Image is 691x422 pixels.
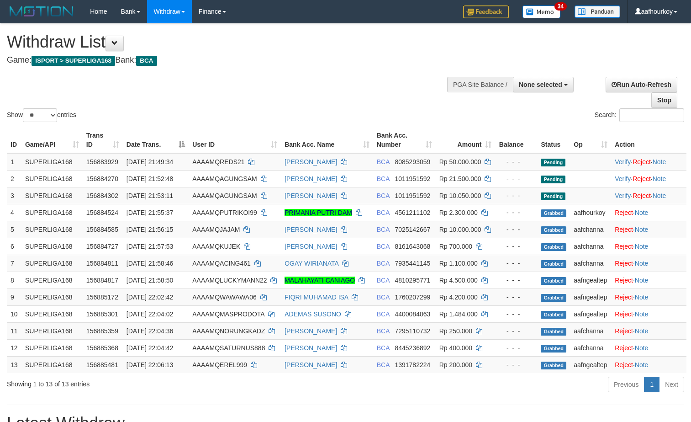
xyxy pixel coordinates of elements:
div: - - - [499,242,533,251]
span: Grabbed [541,328,566,336]
span: 156885172 [86,294,118,301]
span: 156884811 [86,260,118,267]
td: 2 [7,170,21,187]
span: [DATE] 22:04:02 [127,310,173,318]
td: 6 [7,238,21,255]
a: Note [635,260,649,267]
td: · [611,238,686,255]
span: Rp 2.300.000 [439,209,478,216]
span: BCA [377,361,390,369]
th: Action [611,127,686,153]
span: BCA [136,56,157,66]
span: Rp 50.000.000 [439,158,481,166]
span: Copy 1011951592 to clipboard [395,192,430,199]
th: Balance [495,127,537,153]
div: - - - [499,310,533,319]
a: Verify [615,175,631,182]
div: PGA Site Balance / [447,77,513,92]
span: AAAAMQNORUNGKADZ [192,327,265,335]
td: 8 [7,272,21,288]
a: Note [635,344,649,352]
td: SUPERLIGA168 [21,221,83,238]
span: AAAAMQWAWAWA06 [192,294,257,301]
span: AAAAMQMASPRODOTA [192,310,264,318]
a: PRIMANIA PUTRI DAM [285,209,352,216]
span: [DATE] 21:56:15 [127,226,173,233]
span: Grabbed [541,345,566,353]
span: [DATE] 21:55:37 [127,209,173,216]
td: SUPERLIGA168 [21,204,83,221]
span: BCA [377,327,390,335]
a: Reject [615,226,633,233]
td: · [611,272,686,288]
span: Grabbed [541,277,566,285]
td: 4 [7,204,21,221]
td: SUPERLIGA168 [21,339,83,356]
span: 156884585 [86,226,118,233]
a: MALAHAYATI CANIAGO [285,277,355,284]
span: [DATE] 21:58:46 [127,260,173,267]
span: 156884270 [86,175,118,182]
td: SUPERLIGA168 [21,305,83,322]
td: · · [611,170,686,187]
a: [PERSON_NAME] [285,327,337,335]
span: 156885359 [86,327,118,335]
td: SUPERLIGA168 [21,255,83,272]
span: Rp 10.050.000 [439,192,481,199]
span: Pending [541,192,565,200]
span: Grabbed [541,311,566,319]
a: [PERSON_NAME] [285,243,337,250]
td: · [611,305,686,322]
span: AAAAMQACING461 [192,260,251,267]
a: Reject [615,277,633,284]
a: Reject [615,361,633,369]
img: Button%20Memo.svg [522,5,561,18]
a: Note [635,327,649,335]
a: [PERSON_NAME] [285,175,337,182]
td: 7 [7,255,21,272]
span: 156884817 [86,277,118,284]
a: Reject [615,243,633,250]
td: 10 [7,305,21,322]
td: 12 [7,339,21,356]
th: Game/API: activate to sort column ascending [21,127,83,153]
td: SUPERLIGA168 [21,288,83,305]
label: Search: [595,108,684,122]
a: Note [653,158,666,166]
div: - - - [499,276,533,285]
a: Reject [633,192,651,199]
span: Copy 7935441145 to clipboard [395,260,430,267]
td: aafngealtep [570,272,611,288]
input: Search: [619,108,684,122]
img: Feedback.jpg [463,5,509,18]
span: AAAAMQEREL999 [192,361,247,369]
div: - - - [499,293,533,302]
label: Show entries [7,108,76,122]
span: BCA [377,344,390,352]
td: SUPERLIGA168 [21,238,83,255]
span: Rp 4.200.000 [439,294,478,301]
h1: Withdraw List [7,33,452,51]
a: Note [635,277,649,284]
span: 34 [554,2,567,11]
img: MOTION_logo.png [7,5,76,18]
span: ISPORT > SUPERLIGA168 [32,56,115,66]
span: 156884727 [86,243,118,250]
a: Note [635,294,649,301]
span: [DATE] 22:04:42 [127,344,173,352]
span: BCA [377,209,390,216]
span: [DATE] 22:04:36 [127,327,173,335]
td: aafchanna [570,255,611,272]
h4: Game: Bank: [7,56,452,65]
a: ADEMAS SUSONO [285,310,341,318]
span: Rp 1.484.000 [439,310,478,318]
span: None selected [519,81,562,88]
a: Verify [615,192,631,199]
span: Copy 4400084063 to clipboard [395,310,430,318]
td: 3 [7,187,21,204]
span: BCA [377,260,390,267]
th: Op: activate to sort column ascending [570,127,611,153]
a: [PERSON_NAME] [285,192,337,199]
span: Grabbed [541,362,566,369]
span: 156884302 [86,192,118,199]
